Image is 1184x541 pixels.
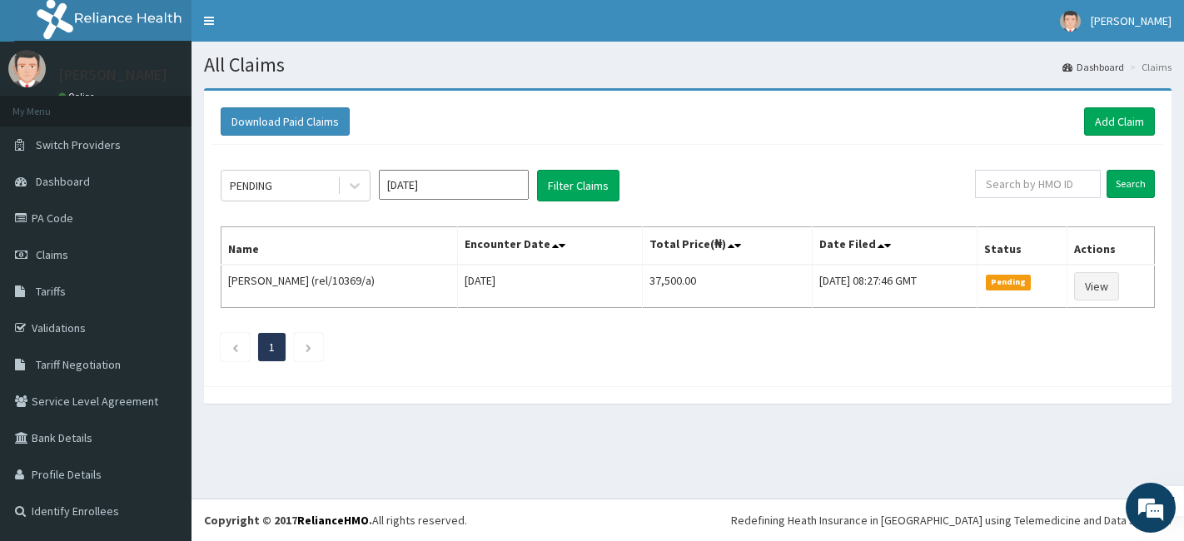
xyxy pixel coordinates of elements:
button: Filter Claims [537,170,619,201]
input: Select Month and Year [379,170,529,200]
a: View [1074,272,1119,300]
span: Tariffs [36,284,66,299]
a: Next page [305,340,312,355]
img: User Image [8,50,46,87]
a: Add Claim [1084,107,1155,136]
span: [PERSON_NAME] [1091,13,1172,28]
span: Claims [36,247,68,262]
span: Pending [986,275,1032,290]
a: Dashboard [1062,60,1124,74]
th: Encounter Date [458,227,642,266]
span: Switch Providers [36,137,121,152]
h1: All Claims [204,54,1172,76]
a: RelianceHMO [297,513,369,528]
td: [DATE] [458,265,642,308]
button: Download Paid Claims [221,107,350,136]
img: User Image [1060,11,1081,32]
th: Date Filed [813,227,977,266]
td: [PERSON_NAME] (rel/10369/a) [221,265,458,308]
span: Dashboard [36,174,90,189]
td: 37,500.00 [642,265,813,308]
li: Claims [1126,60,1172,74]
th: Name [221,227,458,266]
footer: All rights reserved. [192,499,1184,541]
input: Search [1107,170,1155,198]
div: Redefining Heath Insurance in [GEOGRAPHIC_DATA] using Telemedicine and Data Science! [731,512,1172,529]
a: Online [58,91,98,102]
th: Actions [1067,227,1155,266]
a: Previous page [231,340,239,355]
th: Total Price(₦) [642,227,813,266]
th: Status [977,227,1067,266]
input: Search by HMO ID [975,170,1101,198]
a: Page 1 is your current page [269,340,275,355]
div: PENDING [230,177,272,194]
strong: Copyright © 2017 . [204,513,372,528]
span: Tariff Negotiation [36,357,121,372]
p: [PERSON_NAME] [58,67,167,82]
td: [DATE] 08:27:46 GMT [813,265,977,308]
